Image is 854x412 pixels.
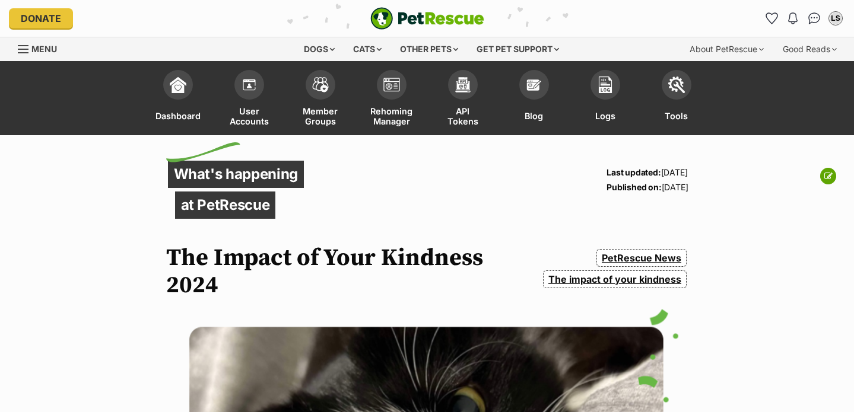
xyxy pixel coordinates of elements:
[805,9,824,28] a: Conversations
[826,9,845,28] button: My account
[681,37,772,61] div: About PetRescue
[526,76,542,93] img: blogs-icon-e71fceff818bbaa76155c998696f2ea9b8fc06abc828b24f45ee82a475c2fd99.svg
[356,64,427,135] a: Rehoming Manager
[455,76,471,93] img: api-icon-849e3a9e6f871e3acf1f60245d25b4cd0aad652aa5f5372336901a6a67317bd8.svg
[543,270,686,288] a: The impact of your kindness
[370,7,484,30] a: PetRescue
[370,7,484,30] img: logo-e224e6f780fb5917bec1dbf3a21bbac754714ae5b6737aabdf751b685950b380.svg
[607,165,688,180] p: [DATE]
[241,76,258,93] img: members-icon-d6bcda0bfb97e5ba05b48644448dc2971f67d37433e5abca221da40c41542bd5.svg
[665,106,688,126] span: Tools
[345,37,390,61] div: Cats
[312,77,329,92] img: team-members-icon-5396bd8760b3fe7c0b43da4ab00e1e3bb1a5d9ba89233759b79545d2d3fc5d0d.svg
[166,244,506,299] h1: The Impact of Your Kindness 2024
[830,12,842,24] div: LS
[595,106,615,126] span: Logs
[168,161,304,188] p: What's happening
[296,37,343,61] div: Dogs
[383,78,400,92] img: group-profile-icon-3fa3cf56718a62981997c0bc7e787c4b2cf8bcc04b72c1350f741eb67cf2f40e.svg
[499,64,570,135] a: Blog
[18,37,65,59] a: Menu
[392,37,466,61] div: Other pets
[774,37,845,61] div: Good Reads
[300,106,341,126] span: Member Groups
[170,76,186,93] img: dashboard-icon-eb2f2d2d3e046f16d808141f083e7271f6b2e854fb5c12c21221c1fb7104beca.svg
[607,167,661,177] strong: Last updated:
[166,142,240,162] img: decorative flick
[607,182,661,192] strong: Published on:
[607,180,688,194] p: [DATE]
[808,12,821,24] img: chat-41dd97257d64d25036548639549fe6c8038ab92f7586957e7f3b1b290dea8141.svg
[31,44,57,54] span: Menu
[762,9,845,28] ul: Account quick links
[668,76,685,93] img: tools-icon-677f8b7d46040df57c17cb185196fc8e01b2b03676c49af7ba82c462532e62ee.svg
[228,106,270,126] span: User Accounts
[142,64,214,135] a: Dashboard
[762,9,781,28] a: Favourites
[570,64,641,135] a: Logs
[468,37,567,61] div: Get pet support
[285,64,356,135] a: Member Groups
[370,106,412,126] span: Rehoming Manager
[596,249,686,267] a: PetRescue News
[427,64,499,135] a: API Tokens
[442,106,484,126] span: API Tokens
[788,12,798,24] img: notifications-46538b983faf8c2785f20acdc204bb7945ddae34d4c08c2a6579f10ce5e182be.svg
[155,106,201,126] span: Dashboard
[597,76,614,93] img: logs-icon-5bf4c29380941ae54b88474b1138927238aebebbc450bc62c8517511492d5a22.svg
[783,9,802,28] button: Notifications
[525,106,543,126] span: Blog
[214,64,285,135] a: User Accounts
[9,8,73,28] a: Donate
[641,64,712,135] a: Tools
[175,191,276,219] p: at PetRescue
